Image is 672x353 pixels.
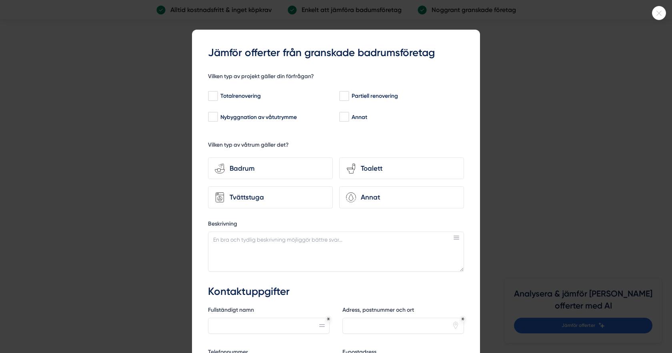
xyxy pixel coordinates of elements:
[208,46,464,60] h3: Jämför offerter från granskade badrumsföretag
[339,92,348,100] input: Partiell renovering
[461,317,464,321] div: Obligatoriskt
[208,306,330,316] label: Fullständigt namn
[208,284,464,299] h3: Kontaktuppgifter
[208,92,217,100] input: Totalrenovering
[208,73,314,83] h5: Vilken typ av projekt gäller din förfrågan?
[342,306,464,316] label: Adress, postnummer och ort
[208,141,289,151] h5: Vilken typ av våtrum gäller det?
[327,317,330,321] div: Obligatoriskt
[208,220,464,230] label: Beskrivning
[208,113,217,121] input: Nybyggnation av våtutrymme
[339,113,348,121] input: Annat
